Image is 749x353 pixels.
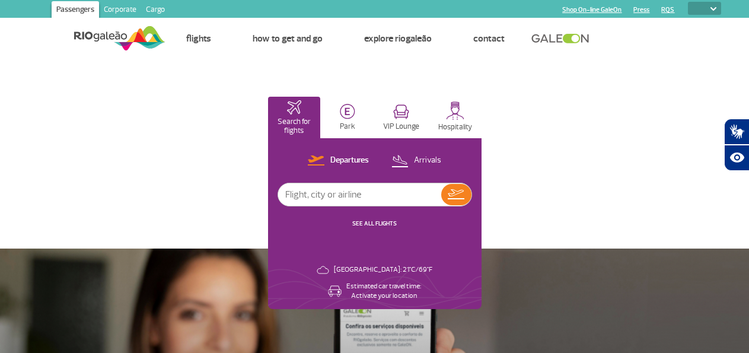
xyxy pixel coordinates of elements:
[388,153,445,168] button: Arrivals
[321,97,374,138] button: Park
[724,119,749,145] button: Abrir tradutor de língua de sinais.
[334,265,432,275] p: [GEOGRAPHIC_DATA]: 21°C/69°F
[562,6,621,14] a: Shop On-line GaleOn
[393,104,409,119] img: vipRoom.svg
[375,97,428,138] button: VIP Lounge
[304,153,372,168] button: Departures
[268,97,321,138] button: Search for flights
[253,33,323,44] a: How to get and go
[99,1,141,20] a: Corporate
[349,219,400,228] button: SEE ALL FLIGHTS
[473,33,505,44] a: Contact
[724,119,749,171] div: Plugin de acessibilidade da Hand Talk.
[340,104,355,119] img: carParkingHome.svg
[661,6,674,14] a: RQS
[186,33,211,44] a: Flights
[429,97,482,138] button: Hospitality
[633,6,649,14] a: Press
[414,155,441,166] p: Arrivals
[287,100,301,115] img: airplaneHomeActive.svg
[383,122,419,131] p: VIP Lounge
[278,183,441,206] input: Flight, city or airline
[352,220,397,227] a: SEE ALL FLIGHTS
[52,1,99,20] a: Passengers
[346,282,421,301] p: Estimated car travel time: Activate your location
[364,33,432,44] a: Explore RIOgaleão
[340,122,355,131] p: Park
[141,1,170,20] a: Cargo
[330,155,369,166] p: Departures
[446,101,464,120] img: hospitality.svg
[724,145,749,171] button: Abrir recursos assistivos.
[438,123,472,132] p: Hospitality
[274,117,315,135] p: Search for flights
